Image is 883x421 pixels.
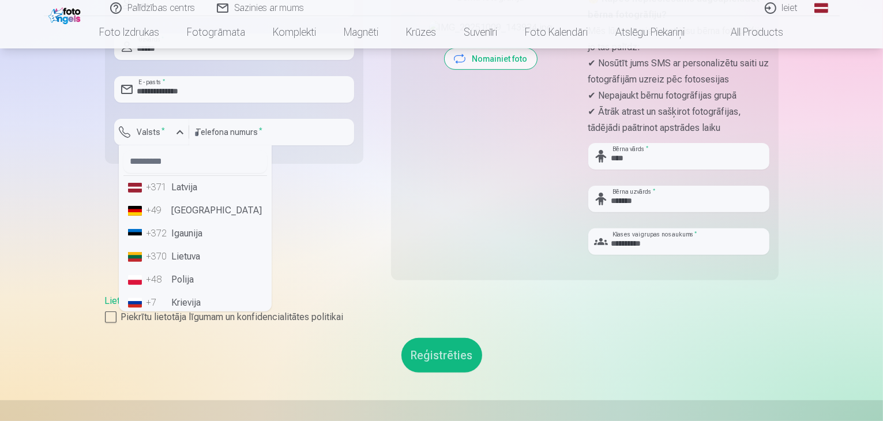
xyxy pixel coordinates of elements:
[123,222,267,245] li: Igaunija
[699,16,798,48] a: All products
[123,176,267,199] li: Latvija
[602,16,699,48] a: Atslēgu piekariņi
[445,48,537,69] button: Nomainiet foto
[393,16,450,48] a: Krūzes
[123,245,267,268] li: Lietuva
[260,16,330,48] a: Komplekti
[86,16,174,48] a: Foto izdrukas
[105,294,779,324] div: ,
[401,338,482,373] button: Reģistrēties
[146,181,170,194] div: +371
[114,145,189,155] div: Lauks ir obligāts
[105,310,779,324] label: Piekrītu lietotāja līgumam un konfidencialitātes politikai
[588,55,769,88] p: ✔ Nosūtīt jums SMS ar personalizētu saiti uz fotogrāfijām uzreiz pēc fotosesijas
[512,16,602,48] a: Foto kalendāri
[146,273,170,287] div: +48
[123,291,267,314] li: Krievija
[123,268,267,291] li: Polija
[123,199,267,222] li: [GEOGRAPHIC_DATA]
[174,16,260,48] a: Fotogrāmata
[146,296,170,310] div: +7
[450,16,512,48] a: Suvenīri
[146,204,170,217] div: +49
[105,295,178,306] a: Lietošanas līgums
[588,104,769,136] p: ✔ Ātrāk atrast un sašķirot fotogrāfijas, tādējādi paātrinot apstrādes laiku
[114,119,189,145] button: Valsts*
[146,227,170,240] div: +372
[588,88,769,104] p: ✔ Nepajaukt bērnu fotogrāfijas grupā
[48,5,84,24] img: /fa1
[146,250,170,264] div: +370
[133,126,170,138] label: Valsts
[330,16,393,48] a: Magnēti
